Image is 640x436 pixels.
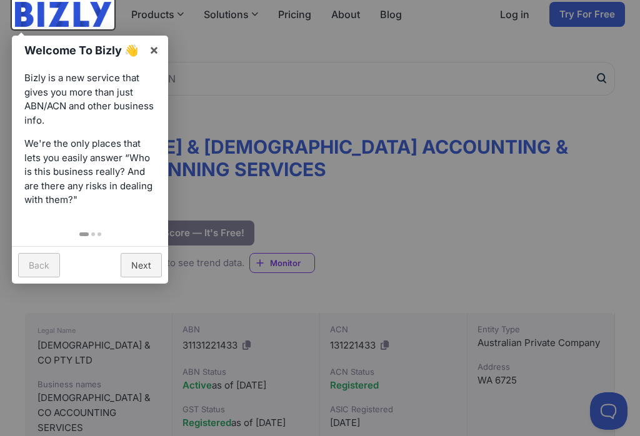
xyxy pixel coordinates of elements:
a: Back [18,253,60,277]
p: Bizly is a new service that gives you more than just ABN/ACN and other business info. [24,71,156,127]
p: We're the only places that lets you easily answer “Who is this business really? And are there any... [24,137,156,207]
h1: Welcome To Bizly 👋 [24,42,142,59]
a: × [140,36,168,64]
a: Next [121,253,162,277]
